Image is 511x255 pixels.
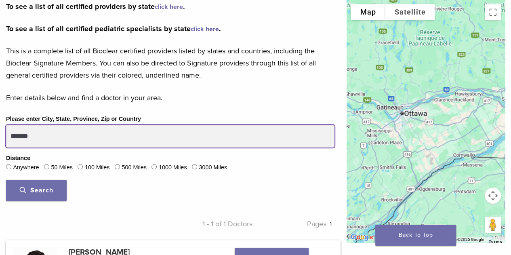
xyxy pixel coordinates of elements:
[6,154,30,163] legend: Distance
[6,115,141,124] label: Please enter City, State, Province, Zip or Country
[485,217,501,233] button: Drag Pegman onto the map to open Street View
[385,4,435,20] button: Show satellite imagery
[329,220,331,228] a: 1
[6,45,334,81] p: This is a complete list of all Bioclear certified providers listed by states and countries, inclu...
[375,225,456,246] a: Back To Top
[349,232,375,242] img: Google
[6,92,334,104] p: Enter details below and find a doctor in your area.
[440,237,484,242] span: Map data ©2025 Google
[85,163,110,172] label: 100 Miles
[489,239,503,244] a: Terms (opens in new tab)
[155,3,183,11] a: click here
[6,180,67,201] button: Search
[199,163,227,172] label: 3000 Miles
[485,4,501,20] button: Toggle fullscreen view
[13,163,39,172] label: Anywhere
[20,186,53,194] span: Search
[485,188,501,204] button: Map camera controls
[191,25,219,33] a: click here
[6,24,221,33] strong: To see a list of all certified pediatric specialists by state .
[351,4,385,20] button: Show street map
[51,163,73,172] label: 50 Miles
[170,218,252,230] p: 1 - 1 of 1 Doctors
[6,2,185,11] strong: To see a list of all certified providers by state .
[159,163,187,172] label: 1000 Miles
[349,232,375,242] a: Open this area in Google Maps (opens a new window)
[252,218,334,230] p: Pages
[122,163,147,172] label: 500 Miles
